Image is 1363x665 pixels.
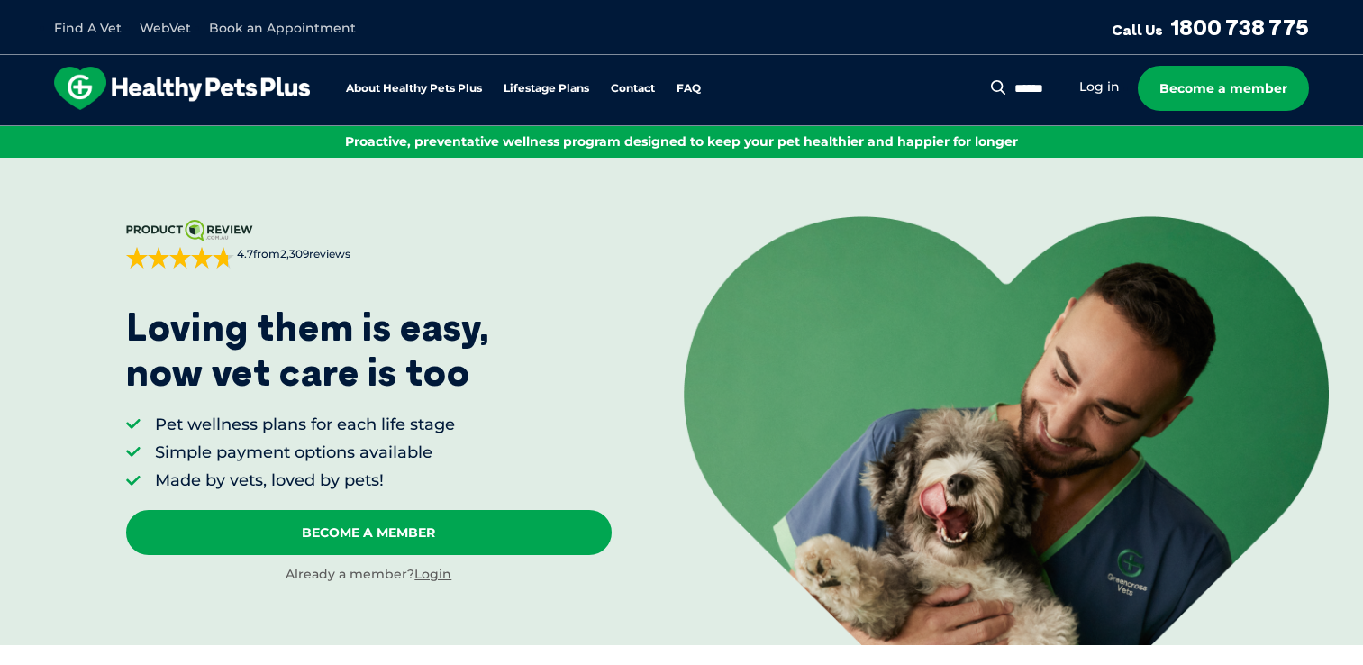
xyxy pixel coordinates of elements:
[611,83,655,95] a: Contact
[280,247,350,260] span: 2,309 reviews
[677,83,701,95] a: FAQ
[684,216,1330,646] img: <p>Loving them is easy, <br /> now vet care is too</p>
[126,510,612,555] a: Become A Member
[155,442,455,464] li: Simple payment options available
[346,83,482,95] a: About Healthy Pets Plus
[1112,14,1309,41] a: Call Us1800 738 775
[1079,78,1120,96] a: Log in
[209,20,356,36] a: Book an Appointment
[140,20,191,36] a: WebVet
[987,78,1010,96] button: Search
[414,566,451,582] a: Login
[237,247,253,260] strong: 4.7
[126,247,234,269] div: 4.7 out of 5 stars
[126,305,490,396] p: Loving them is easy, now vet care is too
[126,566,612,584] div: Already a member?
[155,469,455,492] li: Made by vets, loved by pets!
[54,20,122,36] a: Find A Vet
[54,67,310,110] img: hpp-logo
[1138,66,1309,111] a: Become a member
[345,133,1018,150] span: Proactive, preventative wellness program designed to keep your pet healthier and happier for longer
[234,247,350,262] span: from
[126,220,612,269] a: 4.7from2,309reviews
[1112,21,1163,39] span: Call Us
[155,414,455,436] li: Pet wellness plans for each life stage
[504,83,589,95] a: Lifestage Plans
